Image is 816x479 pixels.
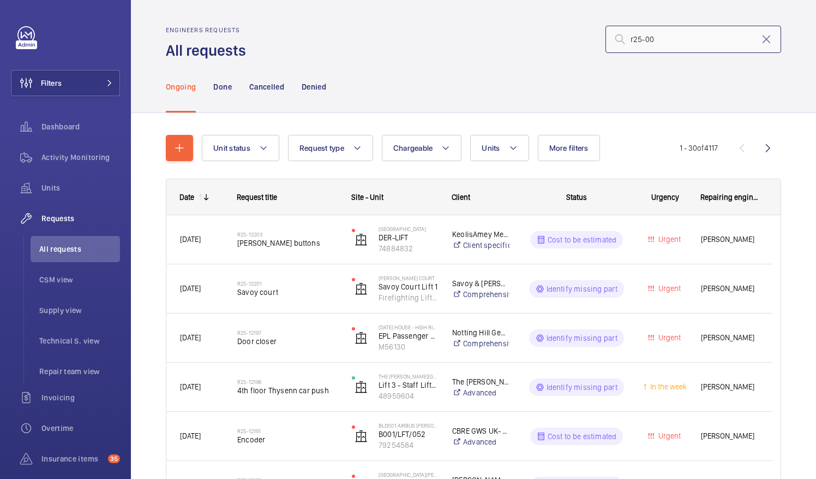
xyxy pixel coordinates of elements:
[566,193,587,202] span: Status
[237,280,338,287] h2: R25-12201
[11,70,120,96] button: Filters
[701,430,759,442] span: [PERSON_NAME]
[452,425,509,436] p: CBRE GWS UK- Airbus [PERSON_NAME]
[355,282,368,295] img: elevator.svg
[202,135,279,161] button: Unit status
[379,422,438,429] p: Bld001 Airbus [PERSON_NAME]
[302,81,326,92] p: Denied
[538,135,600,161] button: More filters
[41,78,62,88] span: Filters
[393,144,433,152] span: Chargeable
[166,40,253,61] h1: All requests
[452,387,509,398] a: Advanced
[379,324,438,330] p: [DATE] House - High Risk Building
[452,338,509,349] a: Comprehensive
[237,287,338,298] span: Savoy court
[470,135,529,161] button: Units
[547,382,618,393] p: Identify missing part
[452,240,509,251] a: Client specific
[180,431,201,440] span: [DATE]
[166,26,253,34] h2: Engineers requests
[382,135,462,161] button: Chargeable
[39,274,120,285] span: CSM view
[379,292,438,303] p: Firefighting Lift - 55803878
[41,182,120,193] span: Units
[648,382,687,391] span: In the week
[605,26,781,53] input: Search by request number or quote number
[237,238,338,249] span: [PERSON_NAME] buttons
[299,144,344,152] span: Request type
[379,330,438,341] p: EPL Passenger Lift
[656,284,681,293] span: Urgent
[656,431,681,440] span: Urgent
[379,391,438,401] p: 48959604
[41,423,120,434] span: Overtime
[651,193,679,202] span: Urgency
[355,430,368,443] img: elevator.svg
[379,275,438,281] p: [PERSON_NAME] Court
[379,341,438,352] p: M56130
[452,229,509,240] p: KeolisAmey Metrolink
[549,144,589,152] span: More filters
[452,193,470,202] span: Client
[656,333,681,342] span: Urgent
[547,283,618,294] p: Identify missing part
[39,305,120,316] span: Supply view
[701,381,759,393] span: [PERSON_NAME]
[548,431,617,442] p: Cost to be estimated
[452,278,509,289] p: Savoy & [PERSON_NAME] Court
[249,81,284,92] p: Cancelled
[237,231,338,238] h2: R25-12203
[108,454,120,463] span: 35
[656,235,681,244] span: Urgent
[41,121,120,132] span: Dashboard
[355,332,368,345] img: elevator.svg
[39,244,120,255] span: All requests
[180,333,201,342] span: [DATE]
[379,281,438,292] p: Savoy Court Lift 1
[452,376,509,387] p: The [PERSON_NAME][GEOGRAPHIC_DATA]
[288,135,373,161] button: Request type
[452,327,509,338] p: Notting Hill Genesis
[379,232,438,243] p: DER-LIFT
[180,235,201,244] span: [DATE]
[701,282,759,295] span: [PERSON_NAME]
[351,193,383,202] span: Site - Unit
[41,152,120,163] span: Activity Monitoring
[355,233,368,246] img: elevator.svg
[379,429,438,440] p: B001/LFT/052
[166,81,196,92] p: Ongoing
[680,144,718,152] span: 1 - 30 4117
[237,428,338,434] h2: R25-12191
[379,471,438,478] p: [GEOGRAPHIC_DATA][PERSON_NAME][PERSON_NAME]
[179,193,194,202] div: Date
[180,284,201,293] span: [DATE]
[482,144,500,152] span: Units
[41,392,120,403] span: Invoicing
[39,335,120,346] span: Technical S. view
[355,381,368,394] img: elevator.svg
[237,385,338,396] span: 4th floor Thysenn car push
[237,329,338,336] h2: R25-12197
[452,436,509,447] a: Advanced
[379,373,438,380] p: The [PERSON_NAME][GEOGRAPHIC_DATA]
[237,193,277,202] span: Request title
[379,226,438,232] p: [GEOGRAPHIC_DATA]
[547,333,618,344] p: Identify missing part
[379,243,438,254] p: 74884832
[180,382,201,391] span: [DATE]
[548,234,617,245] p: Cost to be estimated
[213,144,250,152] span: Unit status
[41,453,104,464] span: Insurance items
[701,233,759,246] span: [PERSON_NAME]
[39,366,120,377] span: Repair team view
[379,440,438,451] p: 79254584
[379,380,438,391] p: Lift 3 - Staff Lift - 9 Stops
[237,434,338,445] span: Encoder
[700,193,759,202] span: Repairing engineer
[452,289,509,300] a: Comprehensive
[41,213,120,224] span: Requests
[213,81,231,92] p: Done
[701,332,759,344] span: [PERSON_NAME]
[237,379,338,385] h2: R25-12196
